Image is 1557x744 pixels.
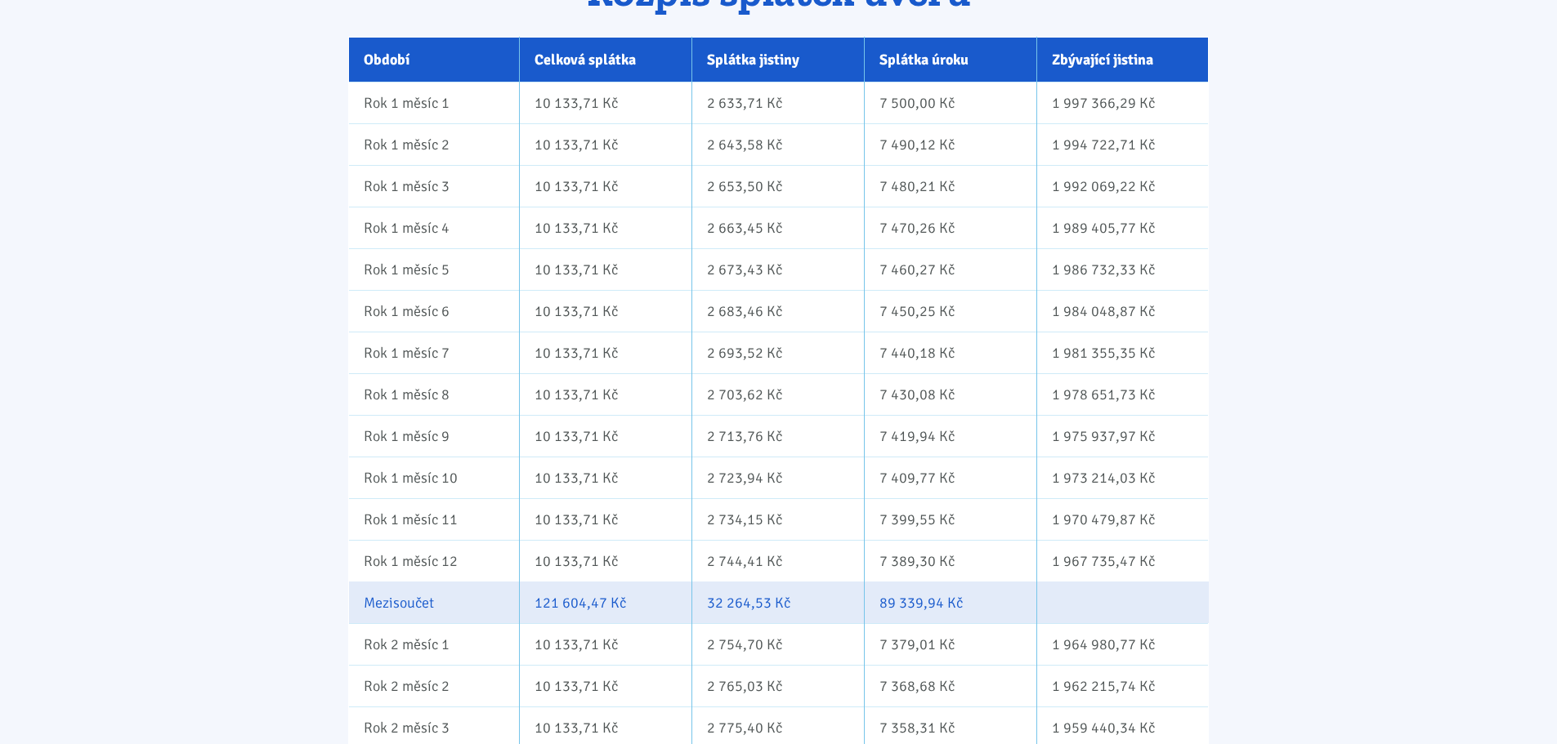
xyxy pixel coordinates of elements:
td: 2 693,52 Kč [691,332,864,373]
th: Splátka jistiny [691,37,864,82]
td: 2 723,94 Kč [691,457,864,498]
td: Mezisoučet [349,581,520,623]
td: 10 133,71 Kč [519,457,691,498]
td: 10 133,71 Kč [519,373,691,415]
td: Rok 2 měsíc 2 [349,665,520,706]
td: 2 633,71 Kč [691,82,864,123]
td: 32 264,53 Kč [691,581,864,623]
td: 2 643,58 Kč [691,123,864,165]
td: 1 992 069,22 Kč [1037,165,1209,207]
td: 1 986 732,33 Kč [1037,248,1209,290]
td: Rok 1 měsíc 2 [349,123,520,165]
td: 10 133,71 Kč [519,123,691,165]
td: 1 973 214,03 Kč [1037,457,1209,498]
td: 10 133,71 Kč [519,415,691,457]
td: 7 470,26 Kč [864,207,1036,248]
td: 7 480,21 Kč [864,165,1036,207]
td: 1 970 479,87 Kč [1037,498,1209,540]
td: 7 450,25 Kč [864,290,1036,332]
td: 10 133,71 Kč [519,165,691,207]
td: 2 754,70 Kč [691,623,864,665]
td: 10 133,71 Kč [519,332,691,373]
td: Rok 1 měsíc 11 [349,498,520,540]
td: 7 409,77 Kč [864,457,1036,498]
td: 1 989 405,77 Kč [1037,207,1209,248]
td: 7 430,08 Kč [864,373,1036,415]
td: 1 981 355,35 Kč [1037,332,1209,373]
td: Rok 1 měsíc 12 [349,540,520,581]
td: 2 653,50 Kč [691,165,864,207]
td: 1 997 366,29 Kč [1037,82,1209,123]
td: 10 133,71 Kč [519,248,691,290]
td: 121 604,47 Kč [519,581,691,623]
td: 2 703,62 Kč [691,373,864,415]
td: Rok 1 měsíc 8 [349,373,520,415]
td: 1 975 937,97 Kč [1037,415,1209,457]
td: 1 967 735,47 Kč [1037,540,1209,581]
td: 7 419,94 Kč [864,415,1036,457]
td: Rok 1 měsíc 6 [349,290,520,332]
td: 7 440,18 Kč [864,332,1036,373]
td: 2 683,46 Kč [691,290,864,332]
td: 2 713,76 Kč [691,415,864,457]
td: Rok 1 měsíc 1 [349,82,520,123]
td: 2 663,45 Kč [691,207,864,248]
td: 2 734,15 Kč [691,498,864,540]
td: 1 984 048,87 Kč [1037,290,1209,332]
td: 7 490,12 Kč [864,123,1036,165]
td: 10 133,71 Kč [519,207,691,248]
td: 1 994 722,71 Kč [1037,123,1209,165]
td: Rok 1 měsíc 3 [349,165,520,207]
td: 7 399,55 Kč [864,498,1036,540]
td: 10 133,71 Kč [519,623,691,665]
td: Rok 1 měsíc 7 [349,332,520,373]
td: 7 368,68 Kč [864,665,1036,706]
td: 7 389,30 Kč [864,540,1036,581]
td: 10 133,71 Kč [519,82,691,123]
th: Období [349,37,520,82]
td: 10 133,71 Kč [519,290,691,332]
td: Rok 1 měsíc 9 [349,415,520,457]
td: 1 964 980,77 Kč [1037,623,1209,665]
td: 7 460,27 Kč [864,248,1036,290]
td: 89 339,94 Kč [864,581,1036,623]
td: Rok 1 měsíc 5 [349,248,520,290]
td: Rok 2 měsíc 1 [349,623,520,665]
td: 7 379,01 Kč [864,623,1036,665]
td: 10 133,71 Kč [519,665,691,706]
td: 10 133,71 Kč [519,498,691,540]
td: 7 500,00 Kč [864,82,1036,123]
th: Celková splátka [519,37,691,82]
th: Zbývající jistina [1037,37,1209,82]
td: 10 133,71 Kč [519,540,691,581]
td: 1 962 215,74 Kč [1037,665,1209,706]
td: Rok 1 měsíc 4 [349,207,520,248]
td: Rok 1 měsíc 10 [349,457,520,498]
td: 1 978 651,73 Kč [1037,373,1209,415]
td: 2 673,43 Kč [691,248,864,290]
th: Splátka úroku [864,37,1036,82]
td: 2 765,03 Kč [691,665,864,706]
td: 2 744,41 Kč [691,540,864,581]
